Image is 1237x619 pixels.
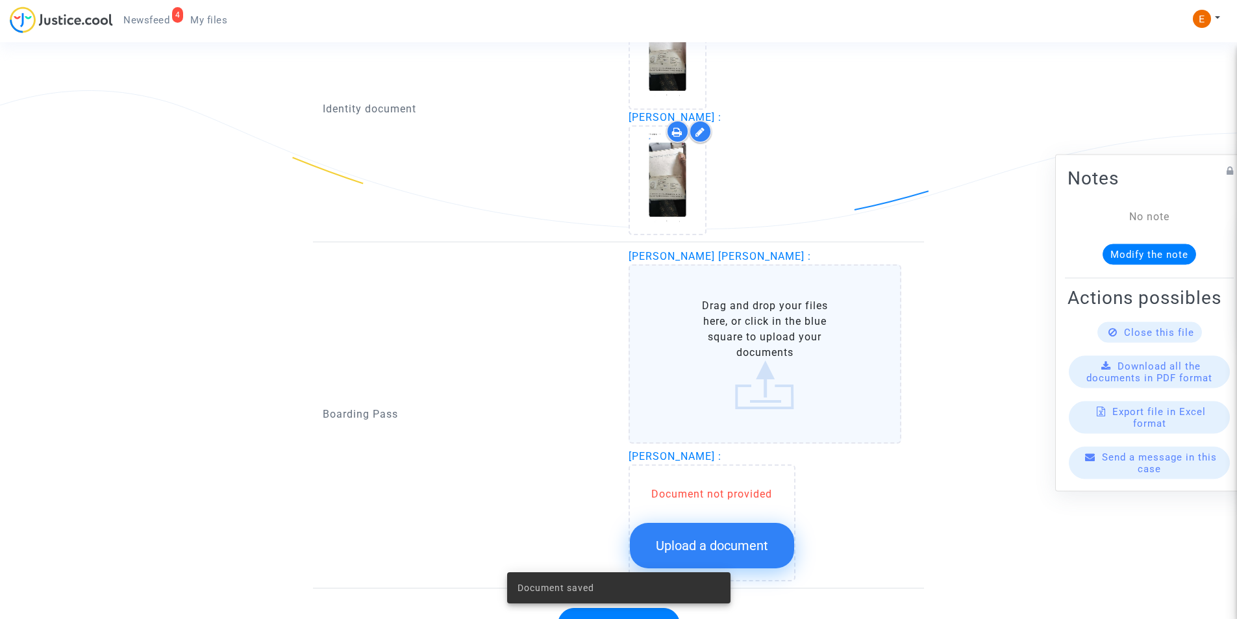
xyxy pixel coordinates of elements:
[518,581,594,594] span: Document saved
[630,486,794,502] div: Document not provided
[113,10,180,30] a: 4Newsfeed
[10,6,113,33] img: jc-logo.svg
[656,538,768,553] span: Upload a document
[629,250,811,262] span: [PERSON_NAME] [PERSON_NAME] :
[323,406,609,422] p: Boarding Pass
[1102,451,1217,474] span: Send a message in this case
[123,14,169,26] span: Newsfeed
[323,101,609,117] p: Identity document
[1103,244,1196,264] button: Modify the note
[1112,405,1206,429] span: Export file in Excel format
[1193,10,1211,28] img: ACg8ocIeiFvHKe4dA5oeRFd_CiCnuxWUEc1A2wYhRJE3TTWt=s96-c
[630,523,794,568] button: Upload a document
[629,111,721,123] span: [PERSON_NAME] :
[190,14,227,26] span: My files
[172,7,184,23] div: 4
[1068,166,1231,189] h2: Notes
[1068,286,1231,309] h2: Actions possibles
[1124,326,1194,338] span: Close this file
[629,450,721,462] span: [PERSON_NAME] :
[180,10,238,30] a: My files
[1086,360,1212,383] span: Download all the documents in PDF format
[1087,208,1212,224] div: No note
